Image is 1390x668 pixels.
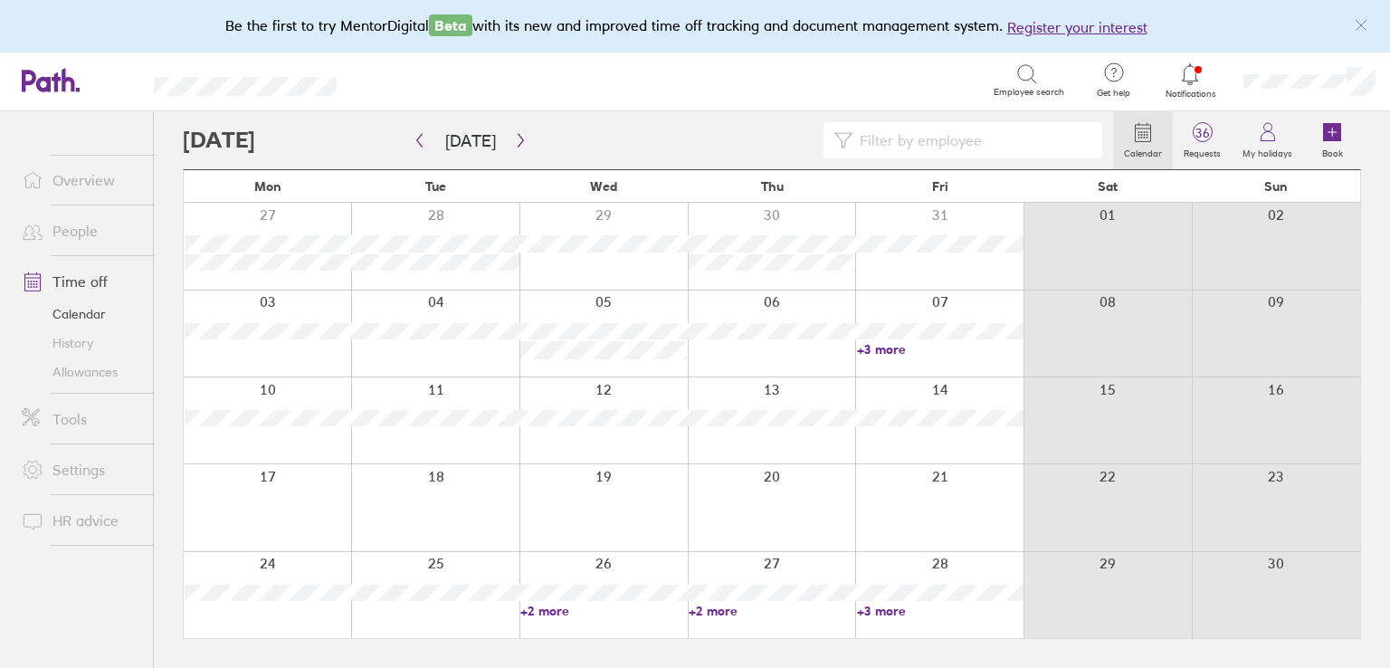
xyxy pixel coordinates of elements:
[254,179,281,194] span: Mon
[431,126,510,156] button: [DATE]
[520,603,687,619] a: +2 more
[7,162,153,198] a: Overview
[425,179,446,194] span: Tue
[761,179,784,194] span: Thu
[7,358,153,386] a: Allowances
[7,213,153,249] a: People
[1173,143,1232,159] label: Requests
[1232,111,1303,169] a: My holidays
[429,14,472,36] span: Beta
[7,452,153,488] a: Settings
[1007,16,1147,38] button: Register your interest
[1173,111,1232,169] a: 36Requests
[7,502,153,539] a: HR advice
[7,401,153,437] a: Tools
[7,329,153,358] a: History
[1113,143,1173,159] label: Calendar
[1232,143,1303,159] label: My holidays
[1113,111,1173,169] a: Calendar
[1161,89,1220,100] span: Notifications
[590,179,617,194] span: Wed
[852,123,1091,157] input: Filter by employee
[1303,111,1361,169] a: Book
[1098,179,1118,194] span: Sat
[1264,179,1288,194] span: Sun
[857,341,1023,358] a: +3 more
[932,179,948,194] span: Fri
[1311,143,1354,159] label: Book
[1084,88,1143,99] span: Get help
[225,14,1166,38] div: Be the first to try MentorDigital with its new and improved time off tracking and document manage...
[7,300,153,329] a: Calendar
[689,603,855,619] a: +2 more
[7,263,153,300] a: Time off
[1161,62,1220,100] a: Notifications
[994,87,1064,98] span: Employee search
[857,603,1023,619] a: +3 more
[1173,126,1232,140] span: 36
[386,72,432,88] div: Search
